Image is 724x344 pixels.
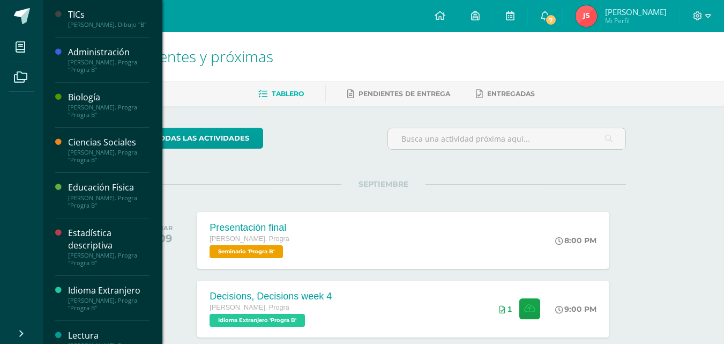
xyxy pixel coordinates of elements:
[507,305,512,313] span: 1
[210,314,305,327] span: Idioma Extranjero 'Progra B'
[68,136,150,149] div: Ciencias Sociales
[359,90,450,98] span: Pendientes de entrega
[272,90,304,98] span: Tablero
[605,6,667,17] span: [PERSON_NAME]
[68,9,150,21] div: TICs
[576,5,597,27] img: 7b7fdfa8384951f93e4da43209f63d17.png
[68,9,150,28] a: TICs[PERSON_NAME]. Dibujo "B"
[68,297,150,312] div: [PERSON_NAME]. Progra "Progra B"
[68,181,150,194] div: Educación Física
[555,236,596,245] div: 8:00 PM
[68,21,150,28] div: [PERSON_NAME]. Dibujo "B"
[68,227,150,252] div: Estadística descriptiva
[555,304,596,314] div: 9:00 PM
[210,291,332,302] div: Decisions, Decisions week 4
[258,85,304,103] a: Tablero
[210,222,289,233] div: Presentación final
[68,194,150,209] div: [PERSON_NAME]. Progra "Progra B"
[347,85,450,103] a: Pendientes de entrega
[68,227,150,267] a: Estadística descriptiva[PERSON_NAME]. Progra "Progra B"
[68,252,150,267] div: [PERSON_NAME]. Progra "Progra B"
[141,128,263,149] a: todas las Actividades
[68,330,150,342] div: Lectura
[487,90,535,98] span: Entregadas
[68,91,150,104] div: Biología
[68,181,150,209] a: Educación Física[PERSON_NAME]. Progra "Progra B"
[68,46,150,58] div: Administración
[388,128,625,149] input: Busca una actividad próxima aquí...
[68,136,150,164] a: Ciencias Sociales[PERSON_NAME]. Progra "Progra B"
[68,91,150,119] a: Biología[PERSON_NAME]. Progra "Progra B"
[210,245,283,258] span: Seminario 'Progra B'
[158,232,173,245] div: 09
[68,58,150,74] div: [PERSON_NAME]. Progra "Progra B"
[605,16,667,25] span: Mi Perfil
[476,85,535,103] a: Entregadas
[68,104,150,119] div: [PERSON_NAME]. Progra "Progra B"
[545,14,557,26] span: 7
[158,224,173,232] div: MAR
[68,284,150,297] div: Idioma Extranjero
[210,235,289,243] span: [PERSON_NAME]. Progra
[68,284,150,312] a: Idioma Extranjero[PERSON_NAME]. Progra "Progra B"
[68,46,150,74] a: Administración[PERSON_NAME]. Progra "Progra B"
[210,304,289,311] span: [PERSON_NAME]. Progra
[56,46,273,67] span: Actividades recientes y próximas
[499,305,512,313] div: Archivos entregados
[68,149,150,164] div: [PERSON_NAME]. Progra "Progra B"
[341,179,426,189] span: SEPTIEMBRE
